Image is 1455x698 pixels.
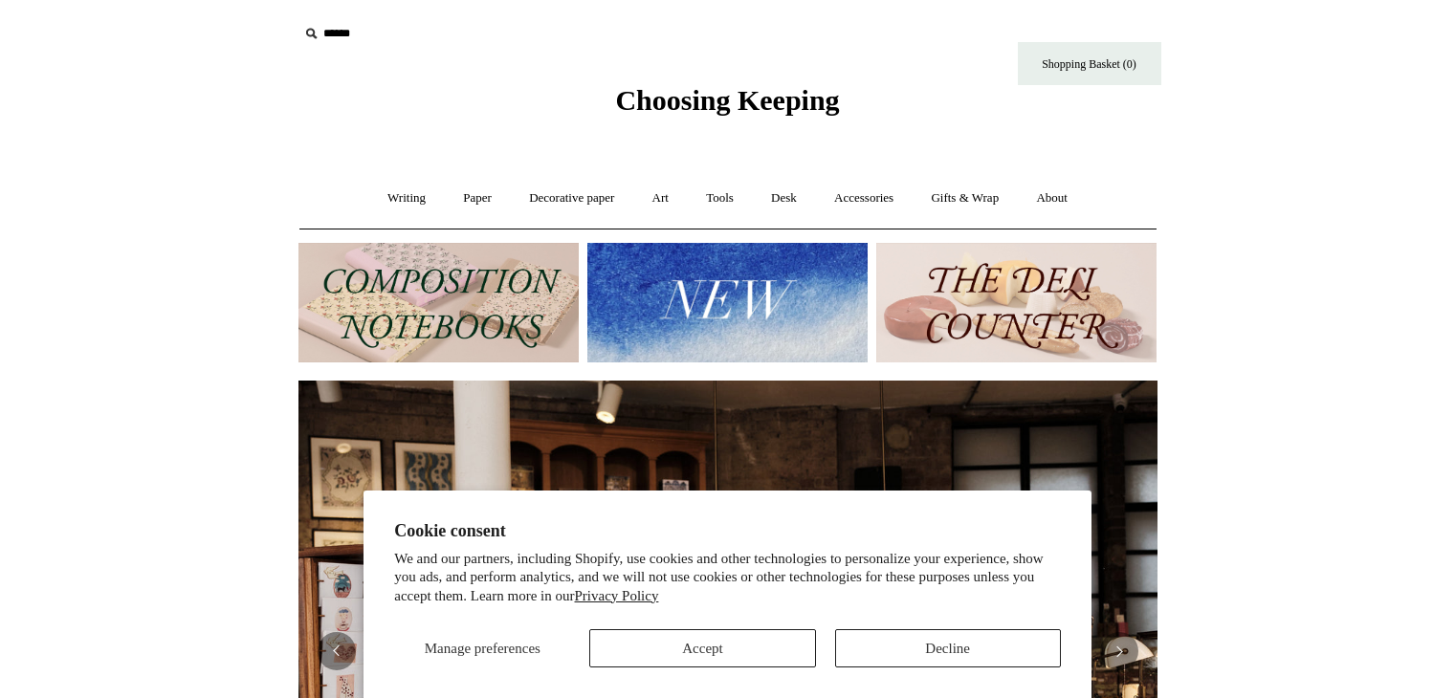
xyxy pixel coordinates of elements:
[446,173,509,224] a: Paper
[1018,42,1161,85] a: Shopping Basket (0)
[298,243,579,362] img: 202302 Composition ledgers.jpg__PID:69722ee6-fa44-49dd-a067-31375e5d54ec
[575,588,659,603] a: Privacy Policy
[589,629,815,667] button: Accept
[914,173,1016,224] a: Gifts & Wrap
[512,173,631,224] a: Decorative paper
[425,641,540,656] span: Manage preferences
[615,84,839,116] span: Choosing Keeping
[635,173,686,224] a: Art
[318,632,356,670] button: Previous
[615,99,839,113] a: Choosing Keeping
[1100,632,1138,670] button: Next
[754,173,814,224] a: Desk
[876,243,1157,362] img: The Deli Counter
[835,629,1061,667] button: Decline
[689,173,751,224] a: Tools
[394,550,1061,606] p: We and our partners, including Shopify, use cookies and other technologies to personalize your ex...
[394,521,1061,541] h2: Cookie consent
[1019,173,1085,224] a: About
[587,243,868,362] img: New.jpg__PID:f73bdf93-380a-4a35-bcfe-7823039498e1
[394,629,570,667] button: Manage preferences
[817,173,911,224] a: Accessories
[370,173,443,224] a: Writing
